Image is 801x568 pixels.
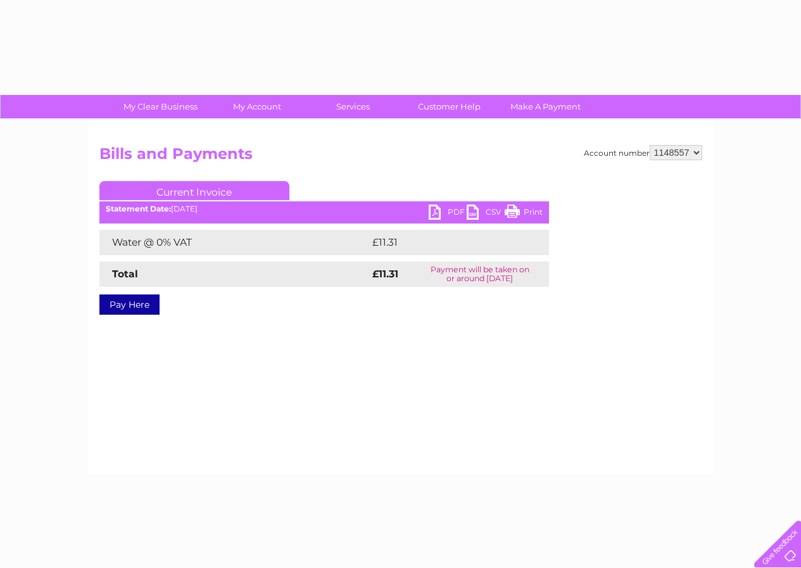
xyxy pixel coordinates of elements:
[369,230,519,255] td: £11.31
[106,204,171,213] b: Statement Date:
[99,181,289,200] a: Current Invoice
[505,205,543,223] a: Print
[493,95,598,118] a: Make A Payment
[99,145,702,169] h2: Bills and Payments
[99,205,549,213] div: [DATE]
[99,294,160,315] a: Pay Here
[372,268,398,280] strong: £11.31
[205,95,309,118] a: My Account
[301,95,405,118] a: Services
[467,205,505,223] a: CSV
[411,262,548,287] td: Payment will be taken on or around [DATE]
[584,145,702,160] div: Account number
[112,268,138,280] strong: Total
[99,230,369,255] td: Water @ 0% VAT
[397,95,501,118] a: Customer Help
[429,205,467,223] a: PDF
[108,95,213,118] a: My Clear Business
